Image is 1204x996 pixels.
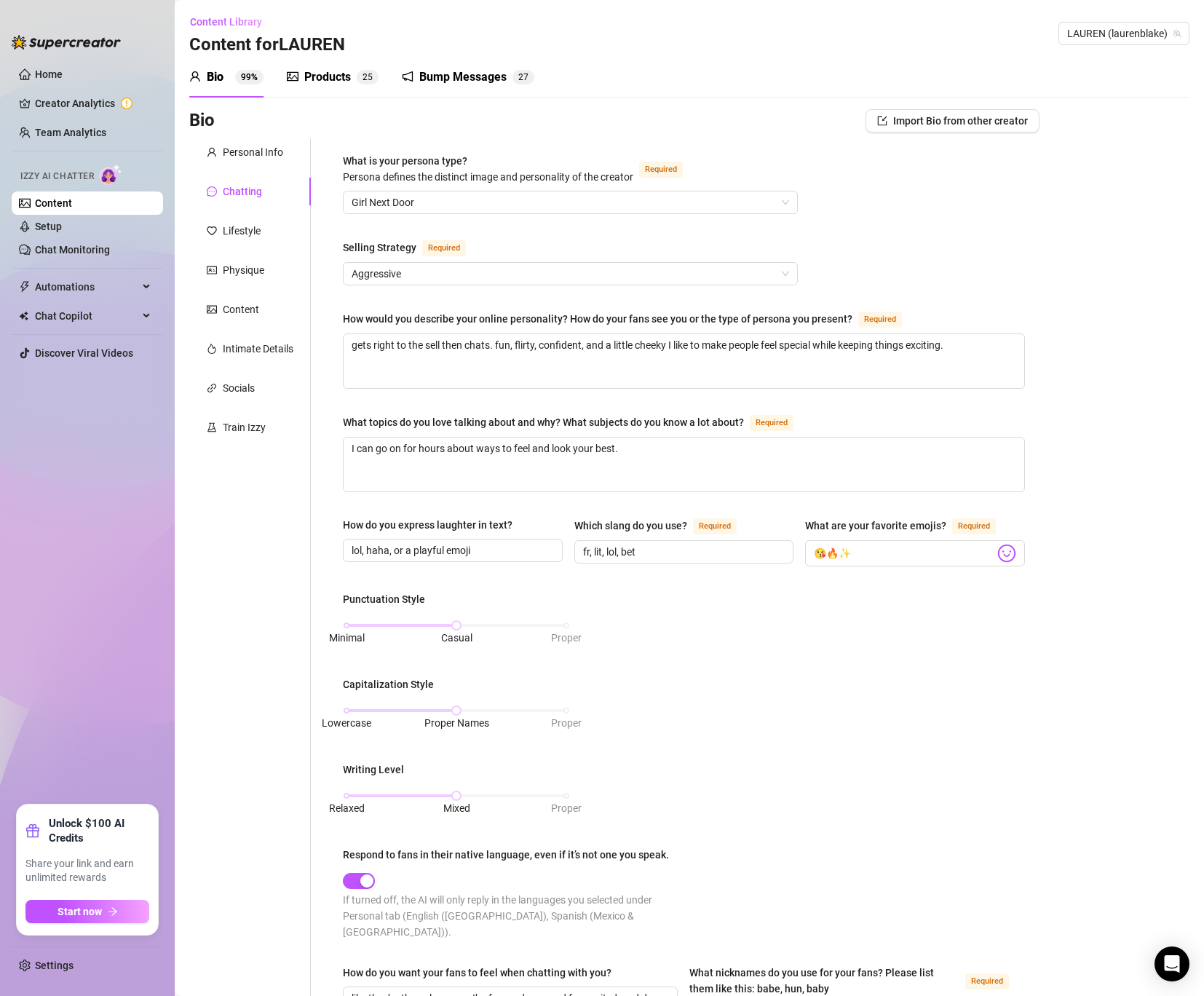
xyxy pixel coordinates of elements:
[207,383,217,393] span: link
[329,632,365,644] span: Minimal
[343,171,633,183] span: Persona defines the distinct image and personality of the creator
[223,341,293,357] div: Intimate Details
[19,281,31,293] span: thunderbolt
[574,518,687,534] div: Which slang do you use?
[343,591,425,607] div: Punctuation Style
[35,92,151,115] a: Creator Analytics exclamation-circle
[25,857,149,885] span: Share your link and earn unlimited rewards
[207,186,217,197] span: message
[207,147,217,157] span: user
[814,544,994,563] input: What are your favorite emojis?
[352,191,789,213] span: Girl Next Door
[343,762,414,778] label: Writing Level
[343,155,633,183] span: What is your persona type?
[965,973,1009,989] span: Required
[363,72,368,82] span: 2
[343,517,512,533] div: How do you express laughter in text?
[343,676,434,692] div: Capitalization Style
[207,226,217,236] span: heart
[35,275,138,299] span: Automations
[893,115,1028,127] span: Import Bio from other creator
[343,414,744,430] div: What topics do you love talking about and why? What subjects do you know a lot about?
[693,518,737,534] span: Required
[518,72,523,82] span: 2
[189,71,201,82] span: user
[207,304,217,315] span: picture
[343,591,435,607] label: Punctuation Style
[223,380,255,396] div: Socials
[207,265,217,275] span: idcard
[343,965,611,981] div: How do you want your fans to feel when chatting with you?
[343,414,809,431] label: What topics do you love talking about and why? What subjects do you know a lot about?
[20,170,94,183] span: Izzy AI Chatter
[343,517,523,533] label: How do you express laughter in text?
[223,262,264,278] div: Physique
[235,70,264,84] sup: 99%
[207,344,217,354] span: fire
[574,517,753,534] label: Which slang do you use?
[352,263,789,285] span: Aggressive
[223,301,259,317] div: Content
[343,892,684,940] div: If turned off, the AI will only reply in the languages you selected under Personal tab (English (...
[12,35,121,50] img: logo-BBDzfeDw.svg
[287,71,298,82] span: picture
[25,823,40,838] span: gift
[35,127,106,138] a: Team Analytics
[25,900,149,923] button: Start nowarrow-right
[58,906,102,917] span: Start now
[343,762,404,778] div: Writing Level
[443,802,470,814] span: Mixed
[189,10,274,33] button: Content Library
[343,873,375,889] button: Respond to fans in their native language, even if it’s not one you speak.
[343,311,852,327] div: How would you describe your online personality? How do your fans see you or the type of persona y...
[223,419,266,435] div: Train Izzy
[512,70,534,84] sup: 27
[343,965,622,981] label: How do you want your fans to feel when chatting with you?
[108,906,118,917] span: arrow-right
[877,116,887,126] span: import
[750,415,793,431] span: Required
[858,312,902,328] span: Required
[190,16,262,28] span: Content Library
[207,68,223,86] div: Bio
[343,847,669,863] div: Respond to fans in their native language, even if it’s not one you speak.
[35,960,74,971] a: Settings
[35,68,63,80] a: Home
[551,802,582,814] span: Proper
[343,310,918,328] label: How would you describe your online personality? How do your fans see you or the type of persona y...
[343,240,416,256] div: Selling Strategy
[344,438,1024,491] textarea: What topics do you love talking about and why? What subjects do you know a lot about?
[223,183,262,199] div: Chatting
[424,717,489,729] span: Proper Names
[189,33,345,57] h3: Content for ️‍LAUREN
[329,802,365,814] span: Relaxed
[805,517,1012,534] label: What are your favorite emojis?
[343,847,679,863] label: Respond to fans in their native language, even if it’s not one you speak.
[344,334,1024,388] textarea: How would you describe your online personality? How do your fans see you or the type of persona y...
[357,70,379,84] sup: 25
[207,422,217,432] span: experiment
[343,239,482,256] label: Selling Strategy
[304,68,351,86] div: Products
[35,304,138,328] span: Chat Copilot
[952,518,996,534] span: Required
[523,72,528,82] span: 7
[352,542,551,558] input: How do you express laughter in text?
[1067,23,1181,44] span: ️‍LAUREN (laurenblake)
[35,221,62,232] a: Setup
[35,197,72,209] a: Content
[35,347,133,359] a: Discover Viral Videos
[189,109,215,133] h3: Bio
[322,717,371,729] span: Lowercase
[551,632,582,644] span: Proper
[223,144,283,160] div: Personal Info
[419,68,507,86] div: Bump Messages
[422,240,466,256] span: Required
[368,72,373,82] span: 5
[19,311,28,321] img: Chat Copilot
[866,109,1039,133] button: Import Bio from other creator
[223,223,261,239] div: Lifestyle
[639,162,683,178] span: Required
[805,518,946,534] div: What are your favorite emojis?
[402,71,413,82] span: notification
